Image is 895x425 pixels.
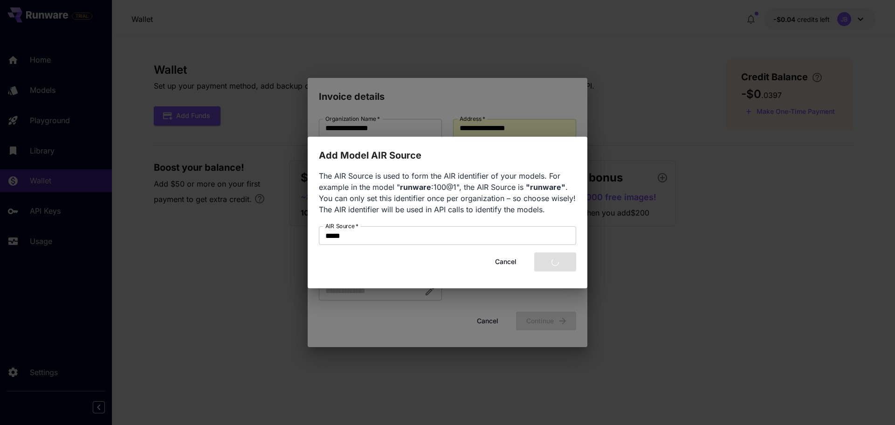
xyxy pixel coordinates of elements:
span: The AIR Source is used to form the AIR identifier of your models. For example in the model " :100... [319,171,576,214]
label: AIR Source [325,222,358,230]
h2: Add Model AIR Source [308,137,587,163]
button: Cancel [485,252,527,272]
b: runware [400,182,431,192]
b: "runware" [526,182,565,192]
